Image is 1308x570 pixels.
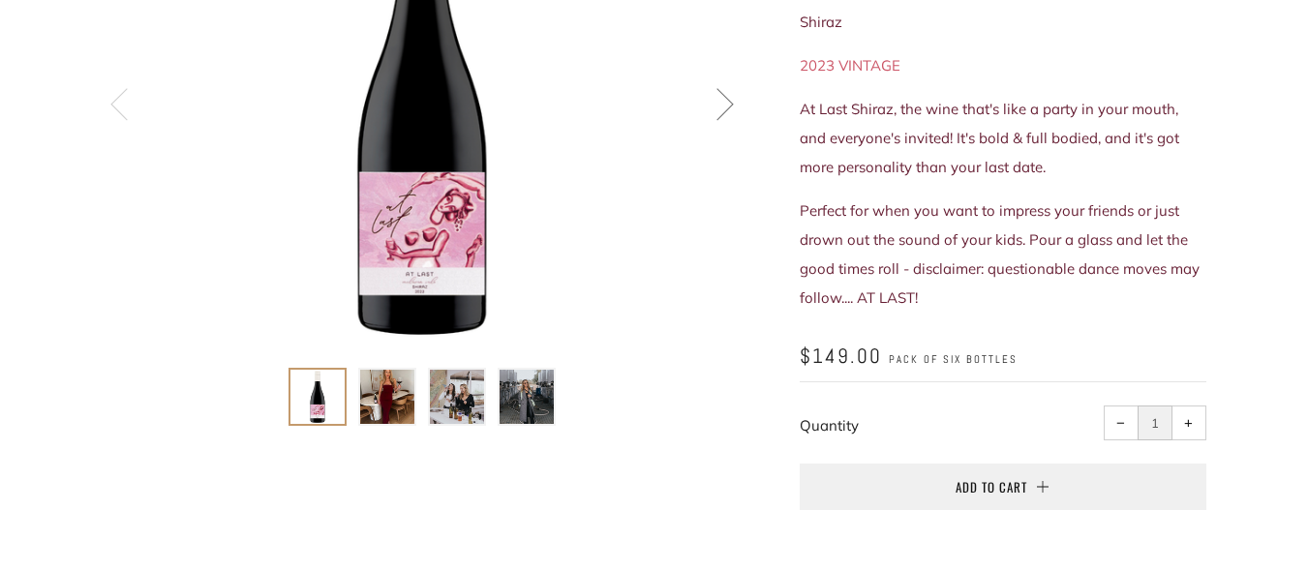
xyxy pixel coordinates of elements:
span: + [1184,419,1193,428]
span: − [1116,419,1125,428]
label: Quantity [800,416,859,435]
span: Perfect for when you want to impress your friends or just drown out the sound of your kids. Pour ... [800,201,1200,307]
button: Load image into Gallery viewer, At Last Shiraz [289,368,347,426]
span: 2023 VINTAGE [800,56,900,75]
span: Shiraz [800,13,842,31]
img: Load image into Gallery viewer, At Last Shiraz [430,370,484,424]
span: $149.00 [800,343,882,369]
input: quantity [1138,405,1172,440]
span: At Last Shiraz, the wine that's like a party in your mouth, and everyone's invited! It's bold & f... [800,100,1179,176]
span: Add to Cart [956,477,1027,496]
img: Load image into Gallery viewer, At Last Shiraz [290,370,345,424]
img: Load image into Gallery viewer, At Last Shiraz [360,370,414,424]
span: pack of six bottles [889,352,1018,367]
img: Load image into Gallery viewer, At Last Shiraz [500,370,554,424]
button: Add to Cart [800,464,1206,510]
